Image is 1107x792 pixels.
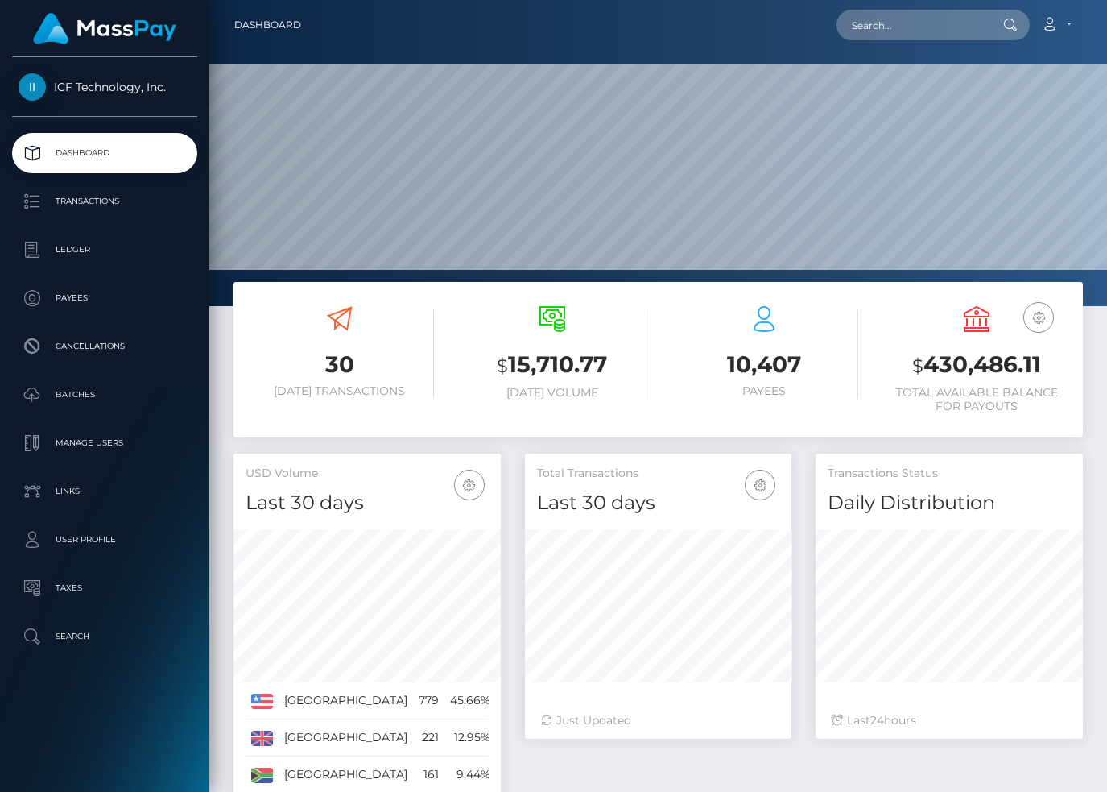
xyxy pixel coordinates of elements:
a: Cancellations [12,326,197,367]
p: Dashboard [19,141,191,165]
h3: 430,486.11 [882,349,1071,382]
p: Ledger [19,238,191,262]
img: ZA.png [251,768,273,782]
td: [GEOGRAPHIC_DATA] [279,719,413,757]
h6: [DATE] Volume [458,386,646,400]
h3: 30 [246,349,434,380]
p: Taxes [19,576,191,600]
h5: Total Transactions [537,466,780,482]
p: User Profile [19,528,191,552]
h3: 15,710.77 [458,349,646,382]
p: Payees [19,286,191,310]
a: Links [12,471,197,512]
p: Search [19,624,191,649]
a: Batches [12,375,197,415]
td: [GEOGRAPHIC_DATA] [279,682,413,719]
small: $ [912,355,923,377]
h5: Transactions Status [828,466,1071,482]
img: US.png [251,694,273,708]
a: Payees [12,278,197,318]
td: 779 [413,682,444,719]
h6: Payees [671,384,859,398]
a: Ledger [12,230,197,270]
div: Last hours [832,712,1067,729]
h4: Last 30 days [537,489,780,517]
img: MassPay Logo [33,13,176,44]
h3: 10,407 [671,349,859,380]
a: Dashboard [12,133,197,173]
a: Transactions [12,181,197,222]
input: Search... [836,10,988,40]
h6: [DATE] Transactions [246,384,434,398]
small: $ [497,355,508,377]
a: Search [12,616,197,657]
div: Just Updated [541,712,776,729]
h4: Last 30 days [246,489,489,517]
td: 221 [413,719,444,757]
img: ICF Technology, Inc. [19,73,46,101]
p: Links [19,479,191,504]
td: 12.95% [444,719,496,757]
span: 24 [870,713,884,728]
p: Manage Users [19,431,191,455]
img: GB.png [251,731,273,745]
td: 45.66% [444,682,496,719]
span: ICF Technology, Inc. [12,80,197,94]
a: Taxes [12,568,197,608]
h5: USD Volume [246,466,489,482]
h4: Daily Distribution [828,489,1071,517]
a: User Profile [12,520,197,560]
a: Dashboard [234,8,301,42]
p: Batches [19,383,191,407]
h6: Total Available Balance for Payouts [882,386,1071,413]
p: Transactions [19,189,191,214]
p: Cancellations [19,334,191,359]
a: Manage Users [12,423,197,463]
